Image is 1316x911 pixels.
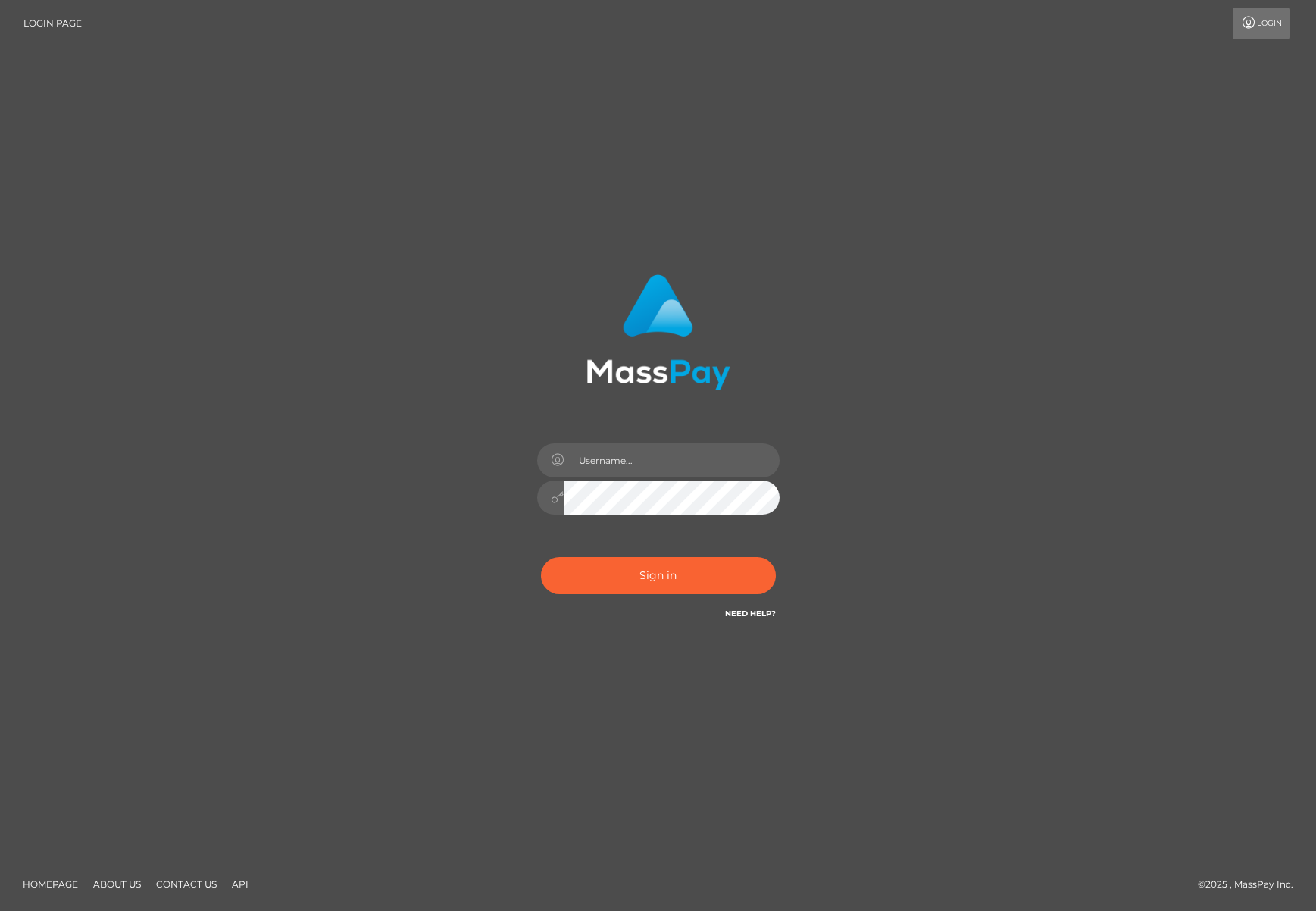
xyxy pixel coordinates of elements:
[541,557,776,594] button: Sign in
[226,872,255,896] a: API
[1233,8,1290,39] a: Login
[564,443,780,477] input: Username...
[1198,876,1305,893] div: © 2025 , MassPay Inc.
[150,872,223,896] a: Contact Us
[23,8,82,39] a: Login Page
[17,872,84,896] a: Homepage
[586,274,730,390] img: MassPay Login
[725,609,776,618] a: Need Help?
[87,872,147,896] a: About Us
